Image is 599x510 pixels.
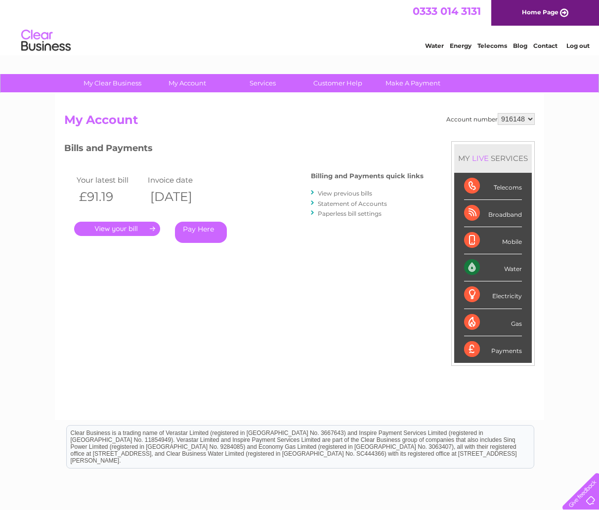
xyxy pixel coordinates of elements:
[464,309,522,336] div: Gas
[454,144,532,172] div: MY SERVICES
[464,281,522,309] div: Electricity
[72,74,153,92] a: My Clear Business
[513,42,527,49] a: Blog
[311,172,424,180] h4: Billing and Payments quick links
[147,74,228,92] a: My Account
[372,74,454,92] a: Make A Payment
[464,227,522,254] div: Mobile
[470,154,491,163] div: LIVE
[67,5,534,48] div: Clear Business is a trading name of Verastar Limited (registered in [GEOGRAPHIC_DATA] No. 3667643...
[175,222,227,243] a: Pay Here
[464,173,522,200] div: Telecoms
[533,42,557,49] a: Contact
[74,173,145,187] td: Your latest bill
[464,336,522,363] div: Payments
[64,141,424,158] h3: Bills and Payments
[74,222,160,236] a: .
[477,42,507,49] a: Telecoms
[464,200,522,227] div: Broadband
[413,5,481,17] a: 0333 014 3131
[21,26,71,56] img: logo.png
[318,210,382,217] a: Paperless bill settings
[145,187,216,207] th: [DATE]
[425,42,444,49] a: Water
[64,113,535,132] h2: My Account
[318,200,387,207] a: Statement of Accounts
[566,42,590,49] a: Log out
[464,254,522,281] div: Water
[450,42,471,49] a: Energy
[145,173,216,187] td: Invoice date
[297,74,379,92] a: Customer Help
[446,113,535,125] div: Account number
[318,190,372,197] a: View previous bills
[74,187,145,207] th: £91.19
[222,74,303,92] a: Services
